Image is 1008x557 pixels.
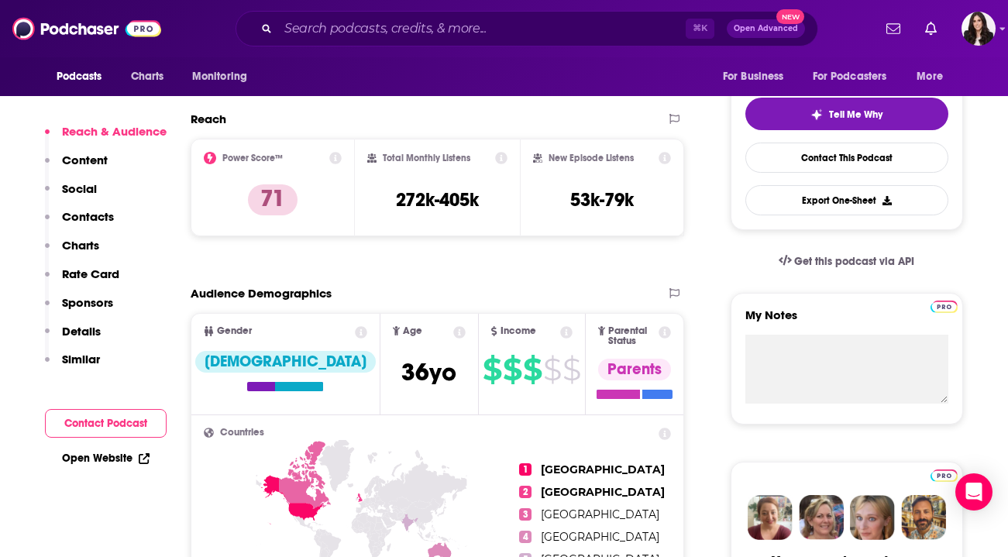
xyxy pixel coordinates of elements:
a: Pro website [931,298,958,313]
button: Reach & Audience [45,124,167,153]
div: Parents [598,359,671,380]
span: More [917,66,943,88]
button: open menu [181,62,267,91]
span: [GEOGRAPHIC_DATA] [541,485,665,499]
a: Open Website [62,452,150,465]
img: Podchaser - Follow, Share and Rate Podcasts [12,14,161,43]
span: For Podcasters [813,66,887,88]
span: New [776,9,804,24]
button: tell me why sparkleTell Me Why [745,98,948,130]
button: open menu [906,62,962,91]
img: Podchaser Pro [931,469,958,482]
span: $ [523,357,542,382]
span: ⌘ K [686,19,714,39]
button: open menu [803,62,910,91]
div: Open Intercom Messenger [955,473,993,511]
img: Jon Profile [901,495,946,540]
button: Open AdvancedNew [727,19,805,38]
span: Get this podcast via API [794,255,914,268]
p: Details [62,324,101,339]
button: Content [45,153,108,181]
button: Show profile menu [962,12,996,46]
p: Rate Card [62,266,119,281]
p: Social [62,181,97,196]
button: Rate Card [45,266,119,295]
span: Podcasts [57,66,102,88]
h2: Reach [191,112,226,126]
span: 36 yo [401,357,456,387]
p: Sponsors [62,295,113,310]
p: Reach & Audience [62,124,167,139]
h2: Power Score™ [222,153,283,163]
button: Similar [45,352,100,380]
h2: Audience Demographics [191,286,332,301]
h2: New Episode Listens [549,153,634,163]
span: Tell Me Why [829,108,882,121]
span: $ [562,357,580,382]
button: Export One-Sheet [745,185,948,215]
img: tell me why sparkle [810,108,823,121]
img: Sydney Profile [748,495,793,540]
span: [GEOGRAPHIC_DATA] [541,507,659,521]
button: Contact Podcast [45,409,167,438]
p: Similar [62,352,100,366]
button: Social [45,181,97,210]
span: 1 [519,463,532,476]
span: $ [543,357,561,382]
button: Charts [45,238,99,266]
input: Search podcasts, credits, & more... [278,16,686,41]
span: Age [403,326,422,336]
span: 4 [519,531,532,543]
h2: Total Monthly Listens [383,153,470,163]
label: My Notes [745,308,948,335]
span: Logged in as RebeccaShapiro [962,12,996,46]
div: Search podcasts, credits, & more... [236,11,818,46]
span: $ [503,357,521,382]
span: Charts [131,66,164,88]
a: Show notifications dropdown [919,15,943,42]
span: 3 [519,508,532,521]
button: Details [45,324,101,352]
span: $ [483,357,501,382]
span: Open Advanced [734,25,798,33]
span: Gender [217,326,252,336]
button: open menu [46,62,122,91]
img: Barbara Profile [799,495,844,540]
button: open menu [712,62,803,91]
span: [GEOGRAPHIC_DATA] [541,462,665,476]
div: [DEMOGRAPHIC_DATA] [195,351,376,373]
span: Countries [220,428,264,438]
a: Charts [121,62,174,91]
button: Contacts [45,209,114,238]
p: 71 [248,184,298,215]
p: Charts [62,238,99,253]
span: 2 [519,486,532,498]
span: Income [501,326,536,336]
span: For Business [723,66,784,88]
span: Parental Status [608,326,656,346]
h3: 272k-405k [396,188,479,211]
img: Jules Profile [850,495,895,540]
span: Monitoring [192,66,247,88]
p: Content [62,153,108,167]
h3: 53k-79k [570,188,634,211]
a: Get this podcast via API [766,242,927,280]
img: User Profile [962,12,996,46]
a: Contact This Podcast [745,143,948,173]
a: Show notifications dropdown [880,15,907,42]
button: Sponsors [45,295,113,324]
p: Contacts [62,209,114,224]
img: Podchaser Pro [931,301,958,313]
a: Pro website [931,467,958,482]
span: [GEOGRAPHIC_DATA] [541,530,659,544]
